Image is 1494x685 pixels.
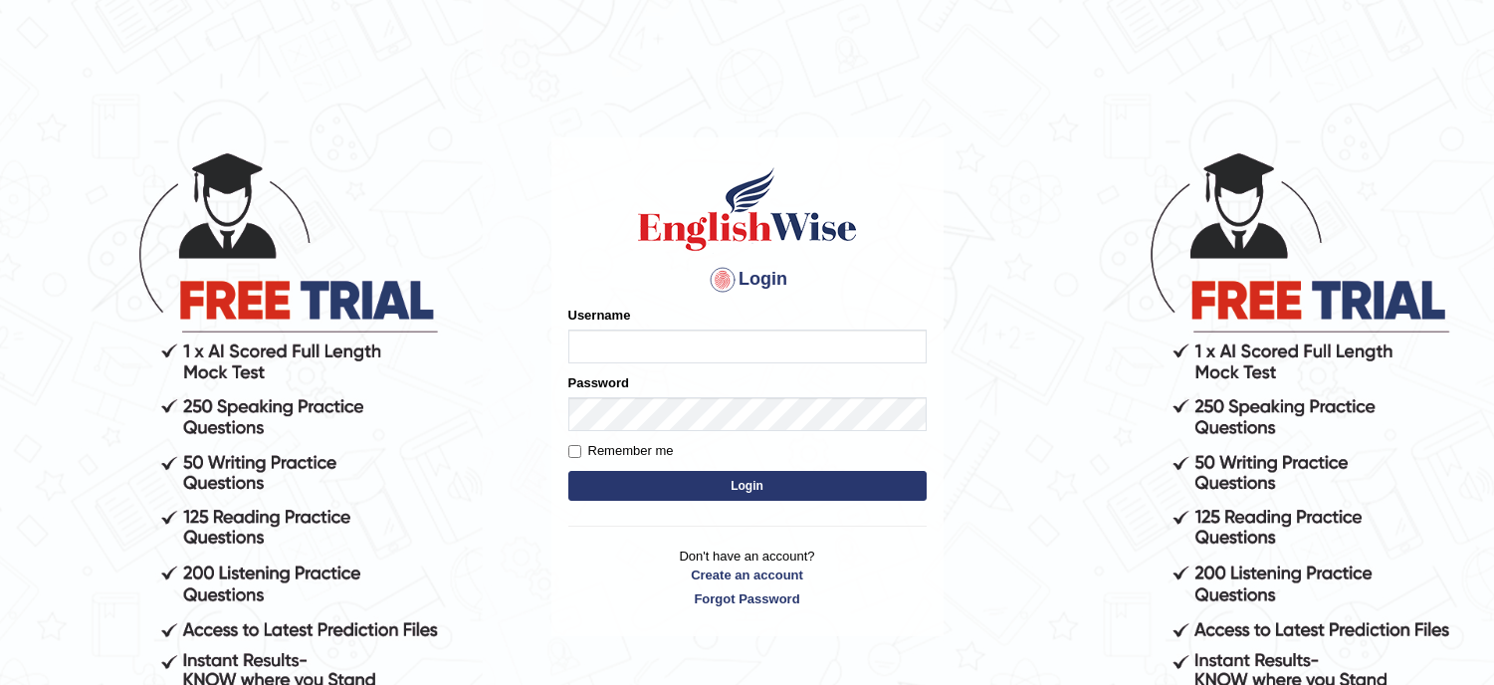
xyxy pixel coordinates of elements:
label: Password [568,373,629,392]
input: Remember me [568,445,581,458]
a: Forgot Password [568,589,927,608]
img: Logo of English Wise sign in for intelligent practice with AI [634,164,861,254]
label: Username [568,306,631,325]
label: Remember me [568,441,674,461]
h4: Login [568,264,927,296]
a: Create an account [568,566,927,584]
button: Login [568,471,927,501]
p: Don't have an account? [568,547,927,608]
